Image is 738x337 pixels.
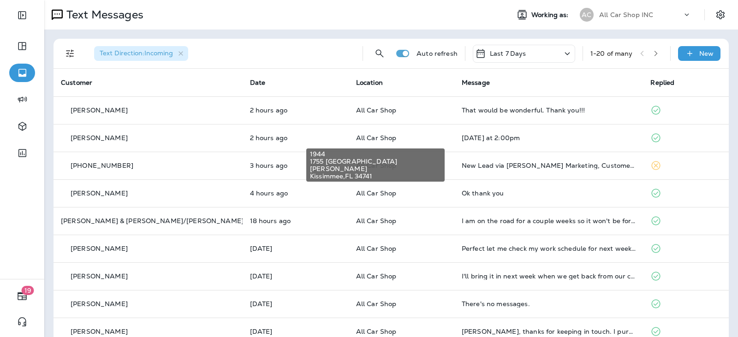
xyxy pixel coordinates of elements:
[9,287,35,305] button: 19
[250,106,341,114] p: Sep 19, 2025 11:43 AM
[71,272,128,280] p: [PERSON_NAME]
[417,50,458,57] p: Auto refresh
[650,78,674,87] span: Replied
[699,50,714,57] p: New
[356,106,397,114] span: All Car Shop
[462,300,636,307] div: There's no messages.
[599,11,653,18] p: All Car Shop INC
[310,158,441,172] span: 1755 [GEOGRAPHIC_DATA][PERSON_NAME]
[22,286,34,295] span: 19
[100,49,173,57] span: Text Direction : Incoming
[462,78,490,87] span: Message
[250,162,341,169] p: Sep 19, 2025 10:23 AM
[356,327,397,336] span: All Car Shop
[462,328,636,335] div: Jose, thanks for keeping in touch. I purchased a new car. For now most everything is under warranty.
[462,272,636,280] div: I'll bring it in next week when we get back from our cruise on Monday. I'll be in touch.
[462,189,636,197] div: Ok thank you
[356,244,397,253] span: All Car Shop
[250,245,341,252] p: Sep 18, 2025 01:43 PM
[71,162,133,169] p: [PHONE_NUMBER]
[250,134,341,142] p: Sep 19, 2025 11:21 AM
[71,134,128,142] p: [PERSON_NAME]
[61,78,92,87] span: Customer
[462,217,636,225] div: I am on the road for a couple weeks so it won't be for a while, but I wasn't sure if you could ev...
[61,44,79,63] button: Filters
[462,245,636,252] div: Perfect let me check my work schedule for next week to see when I can schedule the oil change. Wh...
[71,300,128,307] p: [PERSON_NAME]
[462,106,636,114] div: That would be wonderful. Thank you!!!
[250,300,341,307] p: Sep 18, 2025 12:21 PM
[356,78,383,87] span: Location
[356,300,397,308] span: All Car Shop
[356,272,397,280] span: All Car Shop
[712,6,729,23] button: Settings
[71,106,128,114] p: [PERSON_NAME]
[63,8,143,22] p: Text Messages
[462,162,636,169] div: New Lead via Merrick Marketing, Customer Name: don s., Contact info: 9104933553, Job Info: Lookin...
[580,8,594,22] div: AC
[94,46,188,61] div: Text Direction:Incoming
[250,217,341,225] p: Sep 18, 2025 06:59 PM
[71,245,128,252] p: [PERSON_NAME]
[310,150,441,158] span: 1944
[71,189,128,197] p: [PERSON_NAME]
[250,328,341,335] p: Sep 18, 2025 11:51 AM
[531,11,571,19] span: Working as:
[590,50,633,57] div: 1 - 20 of many
[61,217,244,225] p: [PERSON_NAME] & [PERSON_NAME]/[PERSON_NAME]
[250,78,266,87] span: Date
[462,134,636,142] div: Today at 2:00pm
[370,44,389,63] button: Search Messages
[356,189,397,197] span: All Car Shop
[356,134,397,142] span: All Car Shop
[9,6,35,24] button: Expand Sidebar
[71,328,128,335] p: [PERSON_NAME]
[250,272,341,280] p: Sep 18, 2025 12:28 PM
[310,172,441,180] span: Kissimmee , FL 34741
[490,50,526,57] p: Last 7 Days
[356,217,397,225] span: All Car Shop
[250,189,341,197] p: Sep 19, 2025 09:11 AM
